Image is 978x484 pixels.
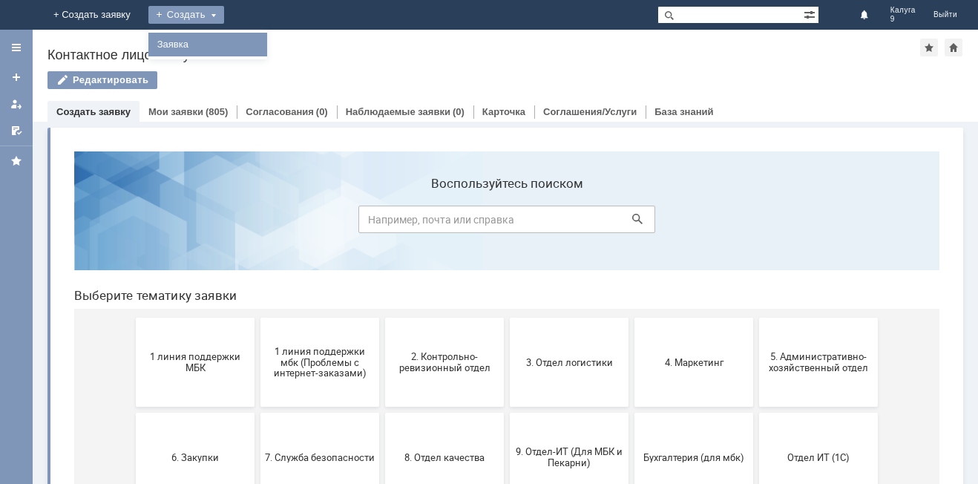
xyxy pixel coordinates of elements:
a: Согласования [246,106,314,117]
span: Отдел-ИТ (Битрикс24 и CRM) [78,402,188,424]
a: Карточка [482,106,525,117]
div: (0) [316,106,328,117]
button: [PERSON_NAME]. Услуги ИТ для МБК (оформляет L1) [697,368,815,457]
span: Франчайзинг [452,407,562,418]
span: Расширенный поиск [804,7,818,21]
span: 5. Административно-хозяйственный отдел [701,212,811,234]
a: Мои заявки [148,106,203,117]
span: Отдел ИТ (1С) [701,312,811,323]
button: 5. Административно-хозяйственный отдел [697,178,815,267]
span: 9. Отдел-ИТ (Для МБК и Пекарни) [452,307,562,329]
a: База знаний [654,106,713,117]
button: Отдел ИТ (1С) [697,273,815,362]
button: 9. Отдел-ИТ (Для МБК и Пекарни) [447,273,566,362]
div: Добавить в избранное [920,39,938,56]
button: 6. Закупки [73,273,192,362]
button: 4. Маркетинг [572,178,691,267]
span: [PERSON_NAME]. Услуги ИТ для МБК (оформляет L1) [701,396,811,429]
span: 6. Закупки [78,312,188,323]
label: Воспользуйтесь поиском [296,36,593,51]
div: Создать [148,6,224,24]
button: 8. Отдел качества [323,273,442,362]
a: Наблюдаемые заявки [346,106,450,117]
a: Заявка [151,36,264,53]
button: Франчайзинг [447,368,566,457]
span: Финансовый отдел [327,407,437,418]
span: Отдел-ИТ (Офис) [203,407,312,418]
div: (805) [206,106,228,117]
span: Это соглашение не активно! [577,402,686,424]
input: Например, почта или справка [296,66,593,94]
button: Отдел-ИТ (Битрикс24 и CRM) [73,368,192,457]
a: Мои согласования [4,119,28,143]
div: Контактное лицо "Калуга 9" [47,48,920,62]
button: 1 линия поддержки МБК [73,178,192,267]
span: 1 линия поддержки мбк (Проблемы с интернет-заказами) [203,206,312,239]
button: Бухгалтерия (для мбк) [572,273,691,362]
button: Это соглашение не активно! [572,368,691,457]
button: 1 линия поддержки мбк (Проблемы с интернет-заказами) [198,178,317,267]
button: 7. Служба безопасности [198,273,317,362]
span: 1 линия поддержки МБК [78,212,188,234]
button: 2. Контрольно-ревизионный отдел [323,178,442,267]
span: 8. Отдел качества [327,312,437,323]
a: Соглашения/Услуги [543,106,637,117]
a: Создать заявку [56,106,131,117]
span: 2. Контрольно-ревизионный отдел [327,212,437,234]
button: Отдел-ИТ (Офис) [198,368,317,457]
span: 3. Отдел логистики [452,217,562,228]
a: Мои заявки [4,92,28,116]
button: 3. Отдел логистики [447,178,566,267]
header: Выберите тематику заявки [12,148,877,163]
span: 4. Маркетинг [577,217,686,228]
span: Калуга [890,6,916,15]
span: 7. Служба безопасности [203,312,312,323]
div: (0) [453,106,465,117]
a: Создать заявку [4,65,28,89]
span: Бухгалтерия (для мбк) [577,312,686,323]
div: Сделать домашней страницей [945,39,962,56]
span: 9 [890,15,916,24]
button: Финансовый отдел [323,368,442,457]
